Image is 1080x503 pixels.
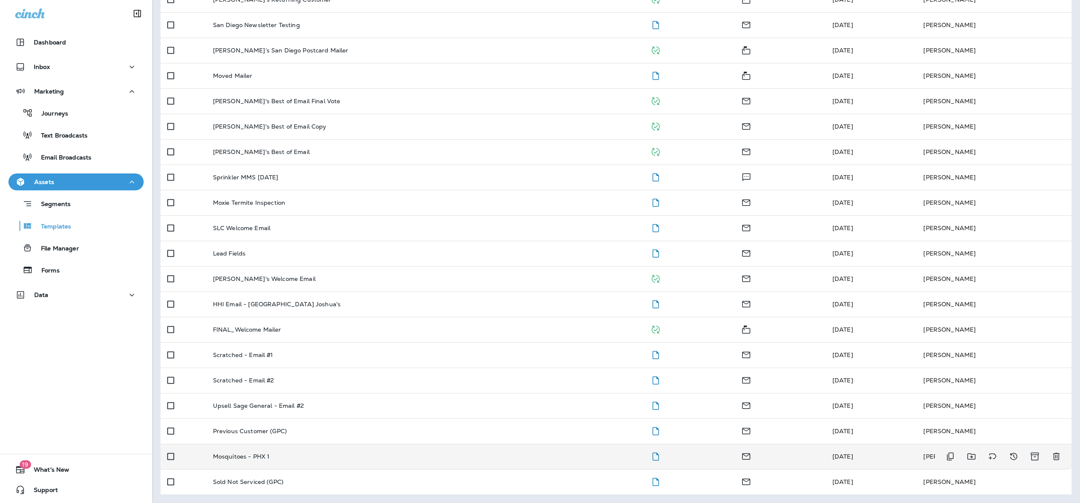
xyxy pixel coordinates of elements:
span: Draft [650,223,661,231]
span: Shannon Davis [832,199,853,206]
p: Data [34,291,49,298]
span: Shannon Davis [832,173,853,181]
span: Draft [650,401,661,409]
button: Inbox [8,58,144,75]
span: Published [650,96,661,104]
span: Email [741,300,751,307]
span: Draft [650,249,661,256]
p: Upsell Sage General - Email #2 [213,402,304,409]
button: Marketing [8,83,144,100]
td: [PERSON_NAME] [916,63,1072,88]
td: [PERSON_NAME] [916,215,1072,241]
span: Shannon Davis [832,123,853,130]
td: [PERSON_NAME] [916,12,1072,38]
p: Sprinkler MMS [DATE] [213,174,278,181]
span: Email [741,401,751,409]
p: Inbox [34,63,50,70]
td: [PERSON_NAME] [916,88,1072,114]
button: Text Broadcasts [8,126,144,144]
p: Sold Not Serviced (GPC) [213,478,284,485]
span: Email [741,223,751,231]
span: Jason Munk [832,47,853,54]
button: Forms [8,261,144,279]
td: [PERSON_NAME] [916,444,1026,469]
td: [PERSON_NAME] [916,165,1072,190]
span: Draft [650,376,661,383]
span: Shannon Davis [832,21,853,29]
td: [PERSON_NAME] [916,418,1072,444]
p: Templates [33,223,71,231]
p: SLC Welcome Email [213,225,270,231]
button: Move to folder [963,448,980,465]
span: Mailer [741,71,751,79]
span: Draft [650,173,661,180]
p: FINAL_Welcome Mailer [213,326,281,333]
button: Archive [1026,448,1044,465]
span: Draft [650,71,661,79]
td: [PERSON_NAME] [916,266,1072,291]
span: Jason Munk [832,72,853,80]
p: Dashboard [34,39,66,46]
span: J-P Scoville [832,402,853,410]
span: 19 [19,460,31,469]
td: [PERSON_NAME] [916,139,1072,165]
p: Email Broadcasts [33,154,91,162]
p: Lead Fields [213,250,246,257]
td: [PERSON_NAME] [916,241,1072,266]
button: Segments [8,195,144,213]
span: Text [741,173,752,180]
td: [PERSON_NAME] [916,38,1072,63]
span: Draft [650,20,661,28]
span: Published [650,147,661,155]
button: Duplicate [942,448,959,465]
span: Email [741,452,751,459]
p: Moxie Termite Inspection [213,199,285,206]
button: Data [8,286,144,303]
span: Email [741,249,751,256]
span: Published [650,46,661,53]
p: Journeys [33,110,68,118]
p: Scratched - Email #2 [213,377,274,384]
span: Email [741,20,751,28]
span: Email [741,350,751,358]
p: Moved Mailer [213,72,253,79]
button: Email Broadcasts [8,148,144,166]
span: Draft [650,300,661,307]
span: Draft [650,452,661,459]
p: HHI Email - [GEOGRAPHIC_DATA] Joshua's [213,301,341,308]
p: [PERSON_NAME]'s Best of Email Copy [213,123,327,130]
button: Delete [1048,448,1065,465]
span: Email [741,376,751,383]
span: J-P Scoville [832,427,853,435]
span: J-P Scoville [832,453,853,460]
button: Assets [8,173,144,190]
p: Previous Customer (GPC) [213,428,287,434]
span: Email [741,198,751,206]
p: [PERSON_NAME]'s Best of Email [213,148,310,155]
td: [PERSON_NAME] [916,469,1072,495]
span: Mailer [741,325,751,333]
span: Shannon Davis [832,148,853,156]
span: Draft [650,350,661,358]
p: Text Broadcasts [33,132,87,140]
span: Support [25,487,58,497]
span: Email [741,426,751,434]
button: View Changelog [1005,448,1022,465]
span: Shannon Davis [832,97,853,105]
span: Published [650,122,661,129]
span: J-P Scoville [832,478,853,486]
p: [PERSON_NAME]'s Welcome Email [213,275,316,282]
button: Dashboard [8,34,144,51]
span: Shannon Davis [832,224,853,232]
button: 19What's New [8,461,144,478]
span: Email [741,122,751,129]
p: [PERSON_NAME]’s San Diego Postcard Mailer [213,47,349,54]
p: San Diego Newsletter Testing [213,22,300,28]
span: Draft [650,477,661,485]
td: [PERSON_NAME] [916,291,1072,317]
p: Segments [33,201,71,209]
span: J-P Scoville [832,377,853,384]
span: Draft [650,426,661,434]
span: J-P Scoville [832,351,853,359]
button: Collapse Sidebar [125,5,149,22]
